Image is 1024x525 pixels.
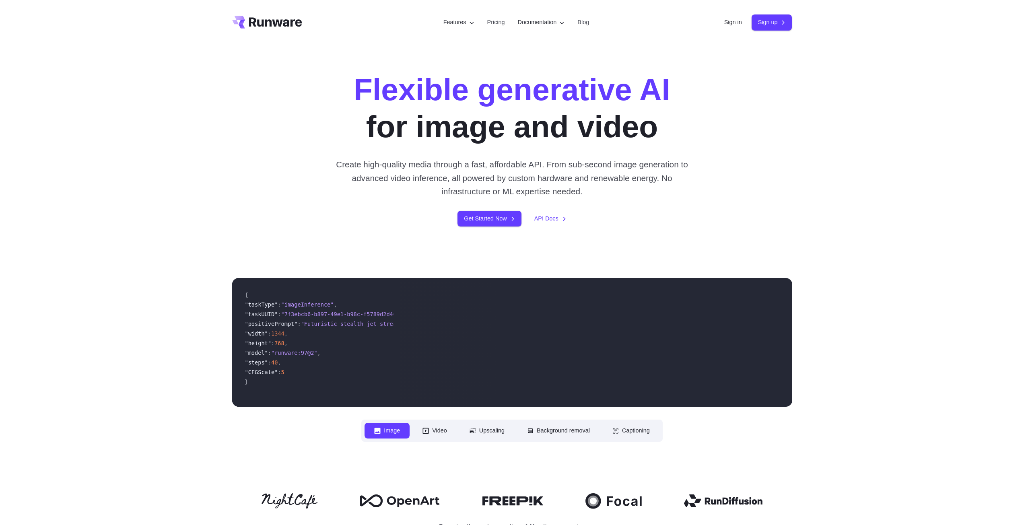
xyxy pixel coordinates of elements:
[284,340,288,346] span: ,
[297,321,301,327] span: :
[271,359,278,366] span: 40
[354,71,670,145] h1: for image and video
[278,301,281,308] span: :
[271,340,274,346] span: :
[245,311,278,317] span: "taskUUID"
[245,369,278,375] span: "CFGScale"
[278,359,281,366] span: ,
[281,301,334,308] span: "imageInference"
[577,18,589,27] a: Blog
[245,330,268,337] span: "width"
[245,321,298,327] span: "positivePrompt"
[245,350,268,356] span: "model"
[443,18,474,27] label: Features
[487,18,505,27] a: Pricing
[271,330,284,337] span: 1344
[301,321,601,327] span: "Futuristic stealth jet streaking through a neon-lit cityscape with glowing purple exhaust"
[460,423,514,439] button: Upscaling
[281,369,284,375] span: 5
[317,350,321,356] span: ,
[413,423,457,439] button: Video
[268,359,271,366] span: :
[752,14,792,30] a: Sign up
[333,158,691,198] p: Create high-quality media through a fast, affordable API. From sub-second image generation to adv...
[271,350,317,356] span: "runware:97@2"
[245,359,268,366] span: "steps"
[268,330,271,337] span: :
[603,423,659,439] button: Captioning
[268,350,271,356] span: :
[517,423,600,439] button: Background removal
[281,311,406,317] span: "7f3ebcb6-b897-49e1-b98c-f5789d2d40d7"
[232,16,302,29] a: Go to /
[245,292,248,298] span: {
[278,369,281,375] span: :
[518,18,565,27] label: Documentation
[354,72,670,107] strong: Flexible generative AI
[245,340,271,346] span: "height"
[724,18,742,27] a: Sign in
[365,423,410,439] button: Image
[457,211,521,226] a: Get Started Now
[534,214,567,223] a: API Docs
[278,311,281,317] span: :
[284,330,288,337] span: ,
[334,301,337,308] span: ,
[245,301,278,308] span: "taskType"
[274,340,284,346] span: 768
[245,379,248,385] span: }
